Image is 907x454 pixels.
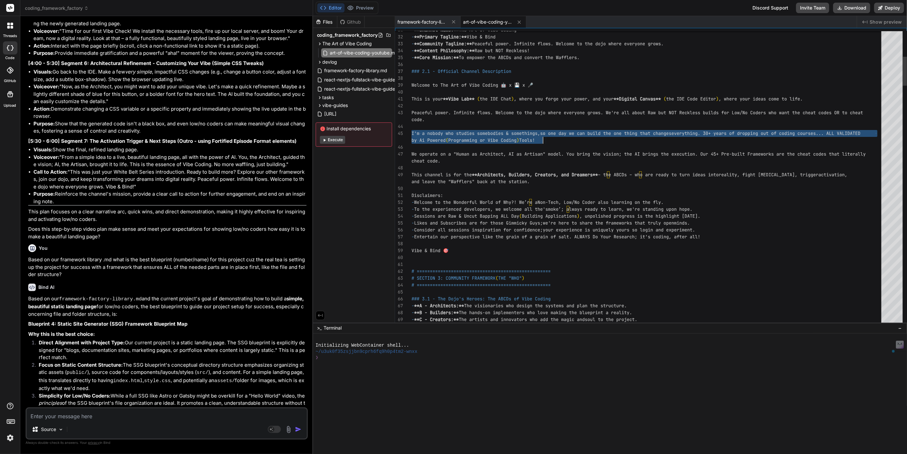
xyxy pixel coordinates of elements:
[805,110,863,116] span: heat codes OR to cheat
[719,96,803,102] span: , where your ideas come to life.
[448,137,517,143] span: Programming or Vibe Coding
[411,282,543,288] span: # ================================================
[543,151,674,157] span: " model. You bring the vision; the AI brings the e
[411,34,414,40] span: -
[395,82,403,89] div: 39
[395,109,403,116] div: 43
[197,370,208,376] code: src/
[519,213,522,219] span: (
[414,220,543,226] span: Likes and Subscribes are for those Gimmicky Guys;
[395,233,403,240] div: 57
[28,60,264,66] strong: [4:00 - 5:30] Segment 6: Architectural Refinement - Customizing Your Vibe (Simple CSS Tweaks)
[33,168,306,191] li: "This was just your White Belt Series introduction. Ready to build more? Explore our other framew...
[33,191,55,197] strong: Purpose:
[39,245,48,251] h6: You
[395,227,403,233] div: 56
[39,393,111,399] strong: Simplicity for Low/No Coders:
[543,268,551,274] span: ===
[395,275,403,282] div: 63
[522,275,524,281] span: )
[25,5,89,11] span: coding_framework_factory
[323,102,348,109] span: vibe-guides
[33,50,306,57] li: Provide immediate gratification and a powerful "aha!" moment for the viewer, proving the concept.
[33,146,306,154] li: Show the final, refined landing page.
[3,33,17,39] label: threads
[593,303,627,309] span: he structure.
[414,206,543,212] span: To the experienced developers, we welcome all the
[88,441,100,444] span: privacy
[324,325,342,331] span: Terminal
[395,282,403,289] div: 64
[33,28,306,42] li: "Time for our first Vibe Check! We install the necessary tools, fire up our local server, and boo...
[805,151,866,157] span: at codes that literally
[395,199,403,206] div: 52
[477,96,480,102] span: (
[313,19,337,25] div: Files
[411,68,511,74] span: ### 2.1 - Official Channel Description
[395,261,403,268] div: 61
[39,400,62,406] em: principles
[411,41,414,47] span: -
[395,192,403,199] div: 51
[472,172,598,178] span: **Architects, Builders, Creators, and Dreamers**
[874,3,904,13] button: Deploy
[395,102,403,109] div: 42
[446,137,448,143] span: (
[67,370,87,376] code: public/
[543,227,674,233] span: your experience is uniquely yours so login and exp
[33,392,306,415] li: While a full SSG like Astro or Gatsby might be overkill for a "Hello World" video, the of the SSG...
[329,49,399,57] span: art-of-vibe-coding-youtube.md
[538,199,664,205] span: Non-Tech, Low/No Coder also learning on the fly.
[464,303,593,309] span: The visionaries who design the systems and plan t
[414,34,467,40] span: **Primary Tagline:**
[113,378,143,384] code: index.html
[543,282,551,288] span: ===
[26,440,308,446] p: Always double-check its answers. Your in Bind
[411,137,446,143] span: by Ai Powered
[28,138,297,144] strong: [5:30 - 6:00] Segment 7: The Activation Trigger & Next Steps (Outro - using Fortified Episode For...
[33,190,306,205] li: Reinforce the channel's mission, provide a clear call to action for further engagement, and end o...
[395,89,403,96] div: 40
[59,296,142,302] code: framework-factory-library.md
[28,208,306,223] p: This plan focuses on a clear narrative arc, quick wins, and direct demonstration, making it highl...
[395,316,403,323] div: 69
[317,3,345,12] button: Editor
[411,213,414,219] span: -
[28,295,306,318] p: Based on our and the current project's goal of demonstrating how to build a for low/no coders, th...
[38,284,54,291] h6: Bind AI
[411,220,414,226] span: -
[316,355,318,361] span: ❯
[5,432,16,443] img: settings
[459,310,587,315] span: The hands-on implementers who love making the blu
[39,362,123,368] strong: Focus on Static Content Structure:
[545,234,677,240] span: n of salt. ALWAYS Do Your Research; it's coding, a
[411,158,440,164] span: cheat code.
[28,331,95,337] strong: Why this is the best choice:
[316,349,417,355] span: ~/u3uk0f35zsjjbn9cprh6fq9h0p4tm2-wnxx
[398,19,447,25] span: framework-factory-library.md
[601,41,664,47] span: jo where everyone grows.
[411,316,414,322] span: -
[324,76,431,84] span: react-nextjs-fullstack-vibe-guide-breakdown.md
[395,54,403,61] div: 35
[125,69,152,75] em: very simple
[870,19,902,25] span: Show preview
[666,96,716,102] span: the IDE Code Editor
[28,256,306,278] p: Based on our framework library .md what is the best blueprint (number/name) for this project cuz ...
[511,96,514,102] span: )
[522,213,577,219] span: Building Applications
[395,130,403,137] div: 45
[411,303,414,309] span: -
[674,110,805,116] span: T Reckless builds for Low/No Coders who want the c
[480,96,511,102] span: the IDE Chat
[33,120,306,135] li: Show that the generated code isn't a black box, and even low/no coders can make meaningful visual...
[33,106,51,112] strong: Action:
[33,169,68,175] strong: Call to Action:
[317,325,322,331] span: >_
[323,94,334,101] span: tasks
[796,3,829,13] button: Invite Team
[414,41,472,47] span: **Community Tagline:**
[395,295,403,302] div: 66
[33,83,306,105] li: "Now, as the Architect, you might want to add your unique vibe. Let's make a quick refinement. Ma...
[395,33,403,40] div: 32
